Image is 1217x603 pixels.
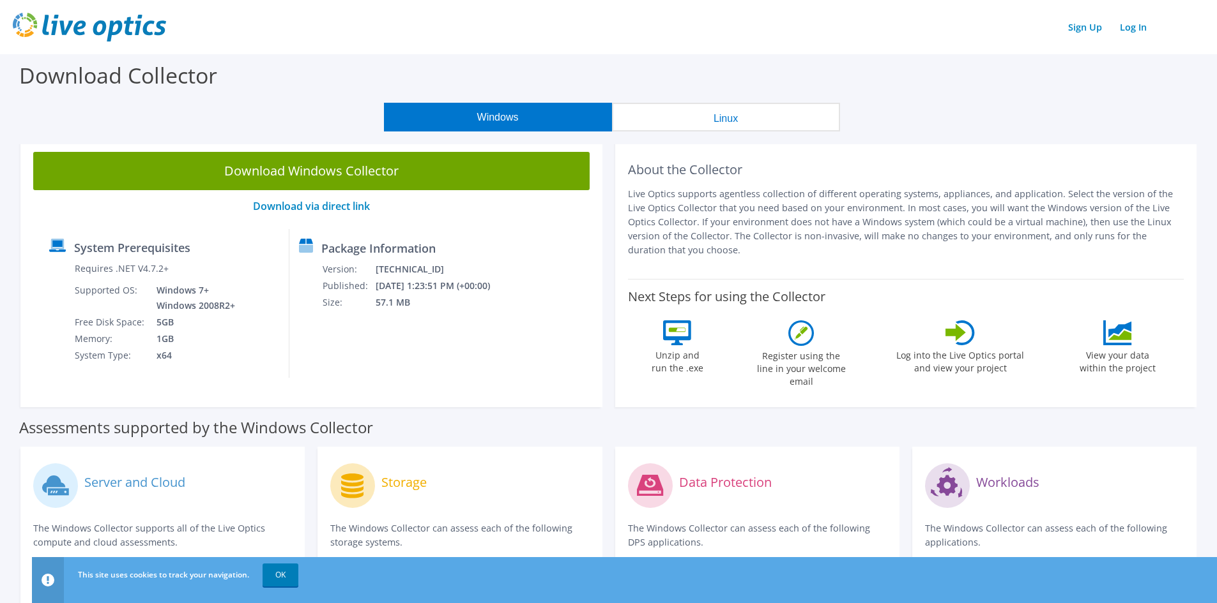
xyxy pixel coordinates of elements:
[612,103,840,131] button: Linux
[1071,345,1163,375] label: View your data within the project
[628,521,887,549] p: The Windows Collector can assess each of the following DPS applications.
[628,162,1184,177] h2: About the Collector
[384,103,612,131] button: Windows
[147,314,238,331] td: 5GB
[147,347,238,364] td: x64
[375,261,507,278] td: [TECHNICAL_ID]
[375,294,507,311] td: 57.1 MB
[976,476,1039,489] label: Workloads
[74,347,147,364] td: System Type:
[1062,18,1108,36] a: Sign Up
[896,345,1025,375] label: Log into the Live Optics portal and view your project
[1114,18,1153,36] a: Log In
[33,521,292,549] p: The Windows Collector supports all of the Live Optics compute and cloud assessments.
[84,476,185,489] label: Server and Cloud
[74,282,147,314] td: Supported OS:
[679,476,772,489] label: Data Protection
[648,345,707,375] label: Unzip and run the .exe
[321,242,436,255] label: Package Information
[753,346,849,388] label: Register using the line in your welcome email
[19,61,217,90] label: Download Collector
[628,289,825,304] label: Next Steps for using the Collector
[19,421,373,434] label: Assessments supported by the Windows Collector
[322,278,375,294] td: Published:
[33,152,590,190] a: Download Windows Collector
[13,13,166,41] img: live_optics_svg.svg
[322,261,375,278] td: Version:
[628,187,1184,257] p: Live Optics supports agentless collection of different operating systems, appliances, and applica...
[78,569,249,580] span: This site uses cookies to track your navigation.
[74,331,147,347] td: Memory:
[147,282,238,314] td: Windows 7+ Windows 2008R2+
[375,278,507,294] td: [DATE] 1:23:51 PM (+00:00)
[253,199,370,213] a: Download via direct link
[74,241,190,254] label: System Prerequisites
[74,314,147,331] td: Free Disk Space:
[75,262,169,275] label: Requires .NET V4.7.2+
[330,521,589,549] p: The Windows Collector can assess each of the following storage systems.
[925,521,1184,549] p: The Windows Collector can assess each of the following applications.
[263,563,298,586] a: OK
[147,331,238,347] td: 1GB
[381,476,427,489] label: Storage
[322,294,375,311] td: Size:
